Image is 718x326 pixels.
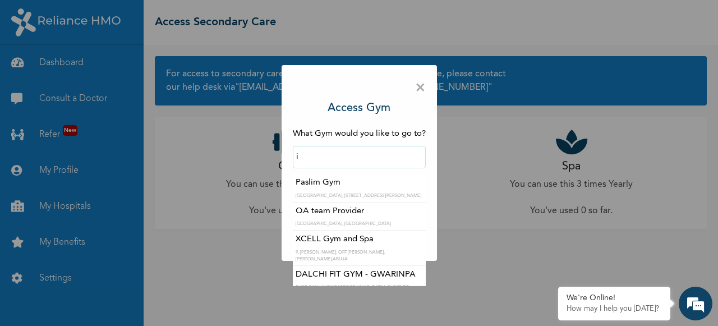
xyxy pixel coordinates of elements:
p: [GEOGRAPHIC_DATA], [GEOGRAPHIC_DATA] [296,221,423,227]
p: QA team Provider [296,205,423,218]
span: We're online! [65,103,155,217]
p: XCELL Gym and Spa [296,233,423,246]
span: Conversation [6,289,110,297]
textarea: Type your message and hit 'Enter' [6,230,214,269]
span: What Gym would you like to go to? [293,130,426,138]
div: Minimize live chat window [184,6,211,33]
h3: Access Gym [328,100,390,117]
div: Chat with us now [58,63,188,77]
p: Paslim Gym [296,177,423,190]
p: DALCHI FIT GYM - GWARINPA [296,269,423,282]
div: We're Online! [567,293,662,303]
span: × [415,76,426,100]
img: d_794563401_company_1708531726252_794563401 [21,56,45,84]
p: 9, [PERSON_NAME], OFF [PERSON_NAME], [PERSON_NAME],ABUJA [296,249,423,263]
p: [GEOGRAPHIC_DATA], [STREET_ADDRESS][PERSON_NAME] [296,192,423,199]
p: PLOT C124, ALONG [GEOGRAPHIC_DATA], CLOSE TO [GEOGRAPHIC_DATA], [GEOGRAPHIC_DATA], [GEOGRAPHIC_DATA] [296,284,423,304]
input: Search by name or address [293,146,426,168]
div: FAQs [110,269,214,304]
p: How may I help you today? [567,305,662,314]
